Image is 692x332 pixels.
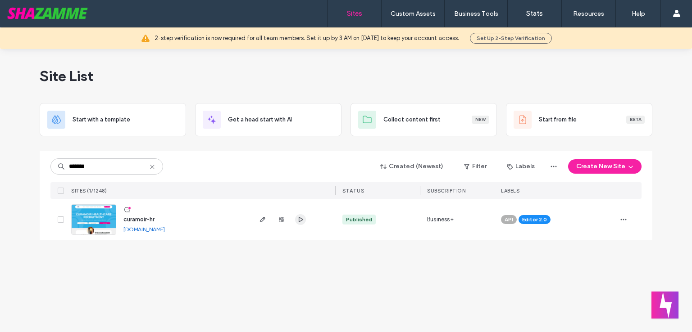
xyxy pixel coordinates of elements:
button: Created (Newest) [373,159,451,174]
div: Get a head start with AI [195,103,341,136]
span: Editor 2.0 [522,215,547,224]
div: Start from fileBeta [506,103,652,136]
span: Business+ [427,215,454,224]
span: STATUS [342,188,364,194]
button: Labels [499,159,543,174]
label: Help [632,10,645,18]
a: curamoir-hr [123,216,155,223]
span: Start with a template [73,115,130,124]
div: Start with a template [40,103,186,136]
span: 2-step verification is now required for all team members. Set it up by 3 AM on [DATE] to keep you... [155,34,459,43]
span: Start from file [539,115,577,124]
div: Published [346,215,372,224]
label: Business Tools [454,10,498,18]
span: LABELS [501,188,519,194]
div: Collect content firstNew [351,103,497,136]
span: Collect content first [383,115,441,124]
span: SITES (1/1248) [71,188,107,194]
span: Get a head start with AI [228,115,292,124]
label: Sites [347,9,362,18]
button: Filter [455,159,496,174]
span: Help [20,6,39,14]
button: Create New Site [568,159,642,174]
label: Custom Assets [391,10,436,18]
span: API [505,215,513,224]
button: Welcome message [651,292,678,319]
div: New [472,116,489,124]
label: Stats [526,9,543,18]
button: Set Up 2-Step Verification [470,33,552,44]
label: Resources [573,10,604,18]
a: [DOMAIN_NAME] [123,226,165,233]
div: Beta [626,116,645,124]
span: SUBSCRIPTION [427,188,465,194]
span: Site List [40,67,93,85]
